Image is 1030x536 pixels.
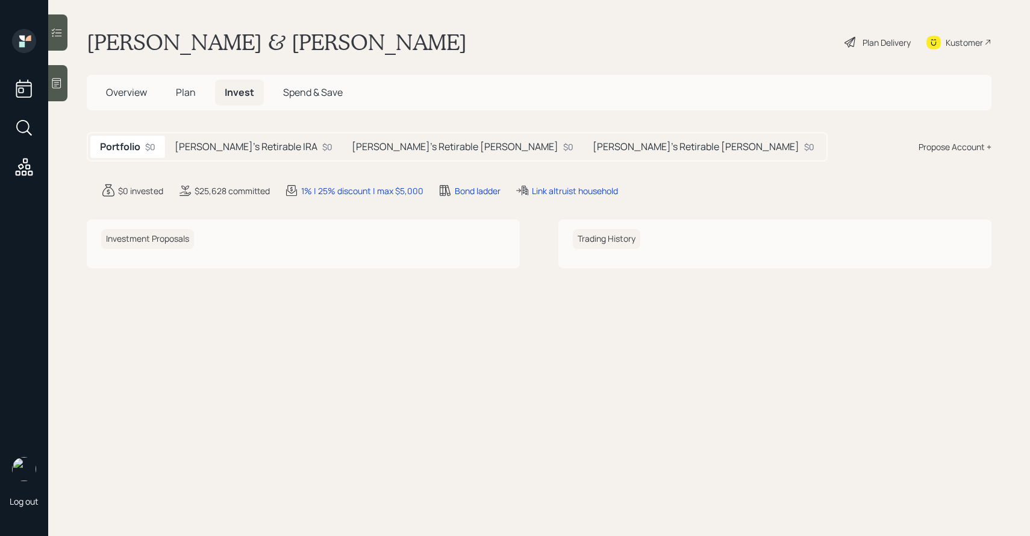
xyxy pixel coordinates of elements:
[919,140,991,153] div: Propose Account +
[87,29,467,55] h1: [PERSON_NAME] & [PERSON_NAME]
[352,141,558,153] h5: [PERSON_NAME]'s Retirable [PERSON_NAME]
[195,184,270,197] div: $25,628 committed
[118,184,163,197] div: $0 invested
[10,496,39,507] div: Log out
[145,140,155,153] div: $0
[101,229,194,249] h6: Investment Proposals
[532,184,618,197] div: Link altruist household
[804,140,814,153] div: $0
[176,86,196,99] span: Plan
[455,184,501,197] div: Bond ladder
[301,184,423,197] div: 1% | 25% discount | max $5,000
[563,140,573,153] div: $0
[322,140,332,153] div: $0
[573,229,640,249] h6: Trading History
[593,141,799,153] h5: [PERSON_NAME]'s Retirable [PERSON_NAME]
[12,457,36,481] img: sami-boghos-headshot.png
[283,86,343,99] span: Spend & Save
[106,86,147,99] span: Overview
[100,141,140,153] h5: Portfolio
[225,86,254,99] span: Invest
[946,36,983,49] div: Kustomer
[175,141,317,153] h5: [PERSON_NAME]'s Retirable IRA
[863,36,911,49] div: Plan Delivery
